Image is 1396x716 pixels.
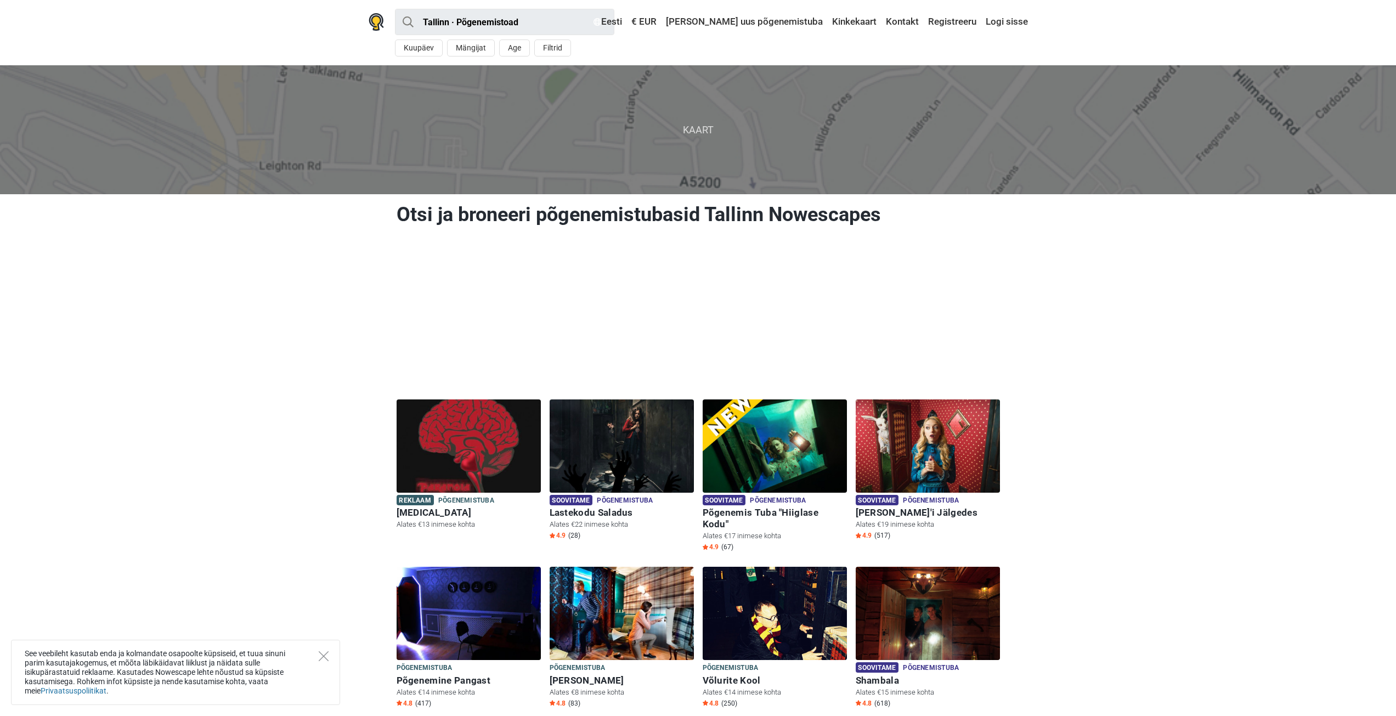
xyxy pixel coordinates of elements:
[856,700,861,706] img: Star
[534,40,571,57] button: Filtrid
[397,662,453,674] span: Põgenemistuba
[703,662,759,674] span: Põgenemistuba
[415,699,431,708] span: (417)
[397,567,541,710] a: Põgenemine Pangast Põgenemistuba Põgenemine Pangast Alates €14 inimese kohta Star4.8 (417)
[703,700,708,706] img: Star
[703,531,847,541] p: Alates €17 inimese kohta
[395,9,614,35] input: proovi “Tallinn”
[550,567,694,710] a: Sherlock Holmes Põgenemistuba [PERSON_NAME] Alates €8 inimese kohta Star4.8 (83)
[703,543,719,551] span: 4.9
[925,12,979,32] a: Registreeru
[447,40,495,57] button: Mängijat
[703,544,708,550] img: Star
[874,699,890,708] span: (618)
[856,531,872,540] span: 4.9
[499,40,530,57] button: Age
[856,675,1000,686] h6: Shambala
[550,687,694,697] p: Alates €8 inimese kohta
[591,12,625,32] a: Eesti
[856,520,1000,529] p: Alates €19 inimese kohta
[568,699,580,708] span: (83)
[397,675,541,686] h6: Põgenemine Pangast
[703,507,847,530] h6: Põgenemis Tuba "Hiiglase Kodu"
[721,543,733,551] span: (67)
[550,507,694,518] h6: Lastekodu Saladus
[550,399,694,493] img: Lastekodu Saladus
[550,520,694,529] p: Alates €22 inimese kohta
[703,495,746,505] span: Soovitame
[856,567,1000,710] a: Shambala Soovitame Põgenemistuba Shambala Alates €15 inimese kohta Star4.8 (618)
[856,507,1000,518] h6: [PERSON_NAME]'i Jälgedes
[550,700,555,706] img: Star
[856,662,899,673] span: Soovitame
[874,531,890,540] span: (517)
[550,533,555,538] img: Star
[883,12,922,32] a: Kontakt
[392,240,1004,394] iframe: Advertisement
[397,699,412,708] span: 4.8
[703,399,847,493] img: Põgenemis Tuba "Hiiglase Kodu"
[438,495,494,507] span: Põgenemistuba
[319,651,329,661] button: Close
[550,567,694,660] img: Sherlock Holmes
[550,699,566,708] span: 4.8
[395,40,443,57] button: Kuupäev
[903,495,959,507] span: Põgenemistuba
[856,495,899,505] span: Soovitame
[856,567,1000,660] img: Shambala
[397,687,541,697] p: Alates €14 inimese kohta
[397,399,541,532] a: Paranoia Reklaam Põgenemistuba [MEDICAL_DATA] Alates €13 inimese kohta
[397,700,402,706] img: Star
[397,399,541,493] img: Paranoia
[11,640,340,705] div: See veebileht kasutab enda ja kolmandate osapoolte küpsiseid, et tuua sinuni parim kasutajakogemu...
[550,495,593,505] span: Soovitame
[856,399,1000,543] a: Alice'i Jälgedes Soovitame Põgenemistuba [PERSON_NAME]'i Jälgedes Alates €19 inimese kohta Star4....
[703,399,847,554] a: Põgenemis Tuba "Hiiglase Kodu" Soovitame Põgenemistuba Põgenemis Tuba "Hiiglase Kodu" Alates €17 ...
[550,675,694,686] h6: [PERSON_NAME]
[397,202,1000,227] h1: Otsi ja broneeri põgenemistubasid Tallinn Nowescapes
[750,495,806,507] span: Põgenemistuba
[903,662,959,674] span: Põgenemistuba
[829,12,879,32] a: Kinkekaart
[597,495,653,507] span: Põgenemistuba
[703,567,847,710] a: Võlurite Kool Põgenemistuba Võlurite Kool Alates €14 inimese kohta Star4.8 (250)
[550,662,606,674] span: Põgenemistuba
[856,699,872,708] span: 4.8
[550,399,694,543] a: Lastekodu Saladus Soovitame Põgenemistuba Lastekodu Saladus Alates €22 inimese kohta Star4.9 (28)
[703,675,847,686] h6: Võlurite Kool
[703,699,719,708] span: 4.8
[397,507,541,518] h6: [MEDICAL_DATA]
[397,520,541,529] p: Alates €13 inimese kohta
[856,533,861,538] img: Star
[568,531,580,540] span: (28)
[856,687,1000,697] p: Alates €15 inimese kohta
[703,567,847,660] img: Võlurite Kool
[629,12,659,32] a: € EUR
[721,699,737,708] span: (250)
[856,399,1000,493] img: Alice'i Jälgedes
[550,531,566,540] span: 4.9
[663,12,826,32] a: [PERSON_NAME] uus põgenemistuba
[41,686,106,695] a: Privaatsuspoliitikat
[703,687,847,697] p: Alates €14 inimese kohta
[397,495,434,505] span: Reklaam
[397,567,541,660] img: Põgenemine Pangast
[983,12,1028,32] a: Logi sisse
[594,18,601,26] img: Eesti
[369,13,384,31] img: Nowescape logo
